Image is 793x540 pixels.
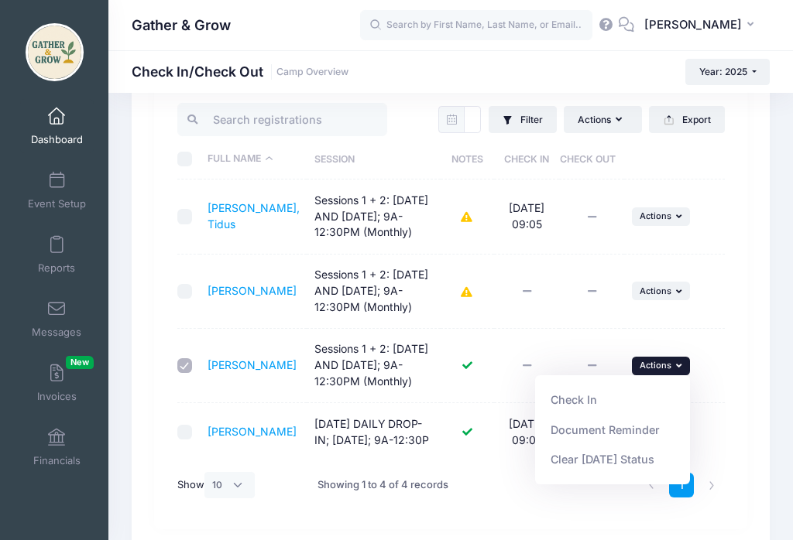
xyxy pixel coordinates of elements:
[31,133,83,146] span: Dashboard
[634,8,770,43] button: [PERSON_NAME]
[307,329,441,403] td: Sessions 1 + 2: [DATE] AND [DATE]; 9A-12:30PM (Monthly)
[204,472,256,498] select: Show
[644,16,742,33] span: [PERSON_NAME]
[564,106,641,132] button: Actions
[649,106,724,132] button: Export
[200,138,307,179] th: Full Name: activate to sort column descending
[20,420,94,474] a: Financials
[20,227,94,282] a: Reports
[640,285,671,296] span: Actions
[640,210,671,221] span: Actions
[360,10,592,41] input: Search by First Name, Last Name, or Email...
[32,326,81,339] span: Messages
[307,179,441,254] td: Sessions 1 + 2: [DATE] AND [DATE]; 9A-12:30PM (Monthly)
[20,356,94,410] a: InvoicesNew
[28,197,86,210] span: Event Setup
[494,138,559,179] th: Check In: activate to sort column ascending
[669,473,695,498] a: 1
[208,284,297,297] a: [PERSON_NAME]
[543,385,683,415] a: Check In
[132,63,348,80] h1: Check In/Check Out
[632,282,691,300] button: Actions
[640,360,671,371] span: Actions
[632,207,691,226] button: Actions
[20,292,94,346] a: Messages
[208,358,297,371] a: [PERSON_NAME]
[132,8,231,43] h1: Gather & Grow
[66,356,94,369] span: New
[38,261,75,275] span: Reports
[685,59,770,85] button: Year: 2025
[33,454,81,467] span: Financials
[441,138,494,179] th: Notes: activate to sort column ascending
[699,66,747,77] span: Year: 2025
[318,467,448,503] div: Showing 1 to 4 of 4 records
[632,357,691,375] button: Actions
[177,472,256,498] label: Show
[489,106,557,132] button: Filter
[307,403,441,460] td: [DATE] DAILY DROP-IN; [DATE]; 9A-12:30P
[494,403,559,460] td: [DATE] 09:07
[276,67,348,78] a: Camp Overview
[208,425,297,438] a: [PERSON_NAME]
[20,163,94,217] a: Event Setup
[543,445,683,474] a: Clear [DATE] Status
[543,415,683,444] a: Document Reminder
[208,201,300,231] a: [PERSON_NAME], Tidus
[494,179,559,254] td: [DATE] 09:05
[559,138,623,179] th: Check Out
[37,390,77,403] span: Invoices
[20,99,94,153] a: Dashboard
[26,23,84,81] img: Gather & Grow
[177,103,388,136] input: Search registrations
[464,106,481,132] input: mm/dd/yyyy
[307,255,441,329] td: Sessions 1 + 2: [DATE] AND [DATE]; 9A-12:30PM (Monthly)
[307,138,441,179] th: Session: activate to sort column ascending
